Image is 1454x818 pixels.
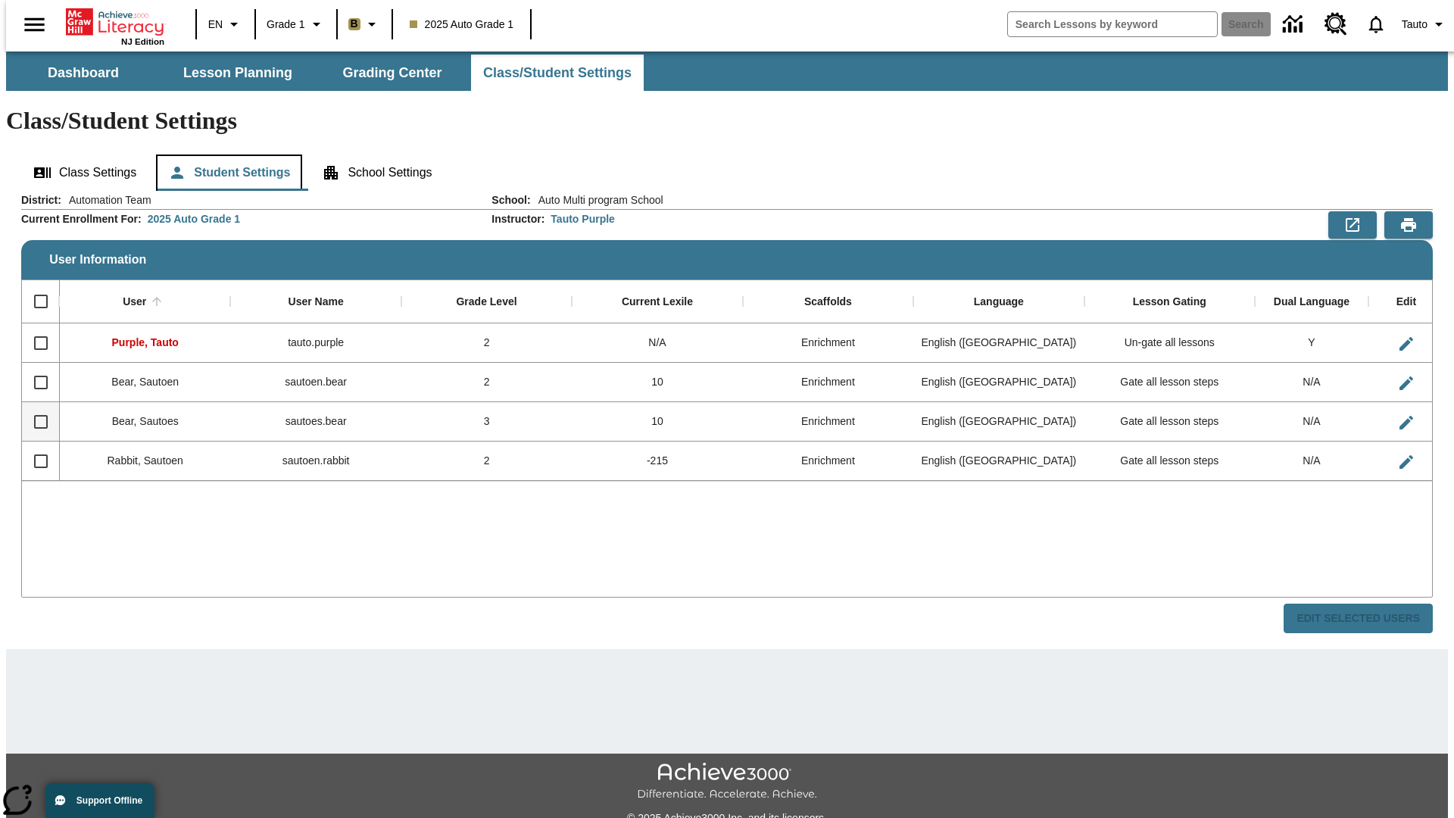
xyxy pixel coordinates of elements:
[622,295,693,309] div: Current Lexile
[913,402,1084,442] div: English (US)
[21,155,148,191] button: Class Settings
[974,295,1024,309] div: Language
[1133,295,1206,309] div: Lesson Gating
[1328,211,1377,239] button: Export to CSV
[6,55,645,91] div: SubNavbar
[66,7,164,37] a: Home
[1008,12,1217,36] input: search field
[401,363,572,402] div: 2
[162,55,314,91] button: Lesson Planning
[230,442,401,481] div: sautoen.rabbit
[267,17,305,33] span: Grade 1
[21,192,1433,634] div: User Information
[401,402,572,442] div: 3
[1384,211,1433,239] button: Print Preview
[401,442,572,481] div: 2
[112,415,179,427] span: Bear, Sautoes
[230,402,401,442] div: sautoes.bear
[261,11,332,38] button: Grade: Grade 1, Select a grade
[1255,402,1368,442] div: N/A
[1391,407,1421,438] button: Edit User
[111,376,179,388] span: Bear, Sautoen
[491,194,530,207] h2: School :
[317,55,468,91] button: Grading Center
[471,55,644,91] button: Class/Student Settings
[1391,447,1421,477] button: Edit User
[310,155,444,191] button: School Settings
[913,442,1084,481] div: English (US)
[351,14,358,33] span: B
[21,155,1433,191] div: Class/Student Settings
[148,211,240,226] div: 2025 Auto Grade 1
[572,323,742,363] div: N/A
[230,323,401,363] div: tauto.purple
[183,64,292,82] span: Lesson Planning
[123,295,146,309] div: User
[1255,442,1368,481] div: N/A
[1274,295,1349,309] div: Dual Language
[1315,4,1356,45] a: Resource Center, Will open in new tab
[201,11,250,38] button: Language: EN, Select a language
[913,363,1084,402] div: English (US)
[1391,368,1421,398] button: Edit User
[743,442,913,481] div: Enrichment
[1084,442,1255,481] div: Gate all lesson steps
[743,323,913,363] div: Enrichment
[45,783,154,818] button: Support Offline
[12,2,57,47] button: Open side menu
[401,323,572,363] div: 2
[76,795,142,806] span: Support Offline
[531,192,663,208] span: Auto Multi program School
[491,213,544,226] h2: Instructor :
[21,194,61,207] h2: District :
[289,295,344,309] div: User Name
[1084,402,1255,442] div: Gate all lesson steps
[208,17,223,33] span: EN
[804,295,852,309] div: Scaffolds
[49,253,146,267] span: User Information
[61,192,151,208] span: Automation Team
[112,336,179,348] span: Purple, Tauto
[1396,11,1454,38] button: Profile/Settings
[342,64,442,82] span: Grading Center
[483,64,632,82] span: Class/Student Settings
[572,402,742,442] div: 10
[6,52,1448,91] div: SubNavbar
[21,213,142,226] h2: Current Enrollment For :
[1402,17,1427,33] span: Tauto
[1084,363,1255,402] div: Gate all lesson steps
[66,5,164,46] div: Home
[1255,363,1368,402] div: N/A
[48,64,119,82] span: Dashboard
[743,402,913,442] div: Enrichment
[572,363,742,402] div: 10
[1274,4,1315,45] a: Data Center
[1084,323,1255,363] div: Un-gate all lessons
[551,211,615,226] div: Tauto Purple
[1391,329,1421,359] button: Edit User
[230,363,401,402] div: sautoen.bear
[743,363,913,402] div: Enrichment
[572,442,742,481] div: -215
[8,55,159,91] button: Dashboard
[637,763,817,801] img: Achieve3000 Differentiate Accelerate Achieve
[1396,295,1416,309] div: Edit
[410,17,514,33] span: 2025 Auto Grade 1
[342,11,387,38] button: Boost Class color is light brown. Change class color
[1356,5,1396,44] a: Notifications
[456,295,516,309] div: Grade Level
[156,155,302,191] button: Student Settings
[108,454,183,467] span: Rabbit, Sautoen
[913,323,1084,363] div: English (US)
[6,107,1448,135] h1: Class/Student Settings
[121,37,164,46] span: NJ Edition
[1255,323,1368,363] div: Y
